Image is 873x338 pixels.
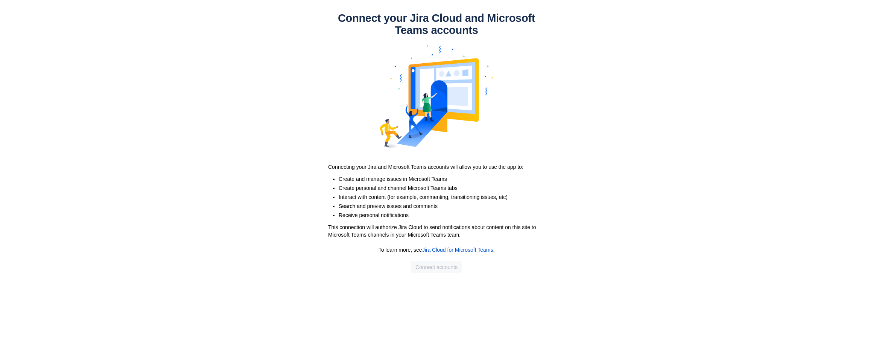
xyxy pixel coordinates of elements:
[411,261,462,273] button: Connect accounts
[328,163,545,171] p: Connecting your Jira and Microsoft Teams accounts will allow you to use the app to:
[331,246,542,254] p: To learn more, see .
[339,193,549,201] li: Interact with content (for example, commenting, transitioning issues, etc)
[324,12,549,36] h1: Connect your Jira Cloud and Microsoft Teams accounts
[328,223,545,239] p: This connection will authorize Jira Cloud to send notifications about content on this site to Mic...
[422,247,493,253] a: Jira Cloud for Microsoft Teams
[380,36,493,157] img: account-mapping.svg
[339,202,549,210] li: Search and preview issues and comments
[339,175,549,183] li: Create and manage issues in Microsoft Teams
[339,211,549,219] li: Receive personal notifications
[339,184,549,192] li: Create personal and channel Microsoft Teams tabs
